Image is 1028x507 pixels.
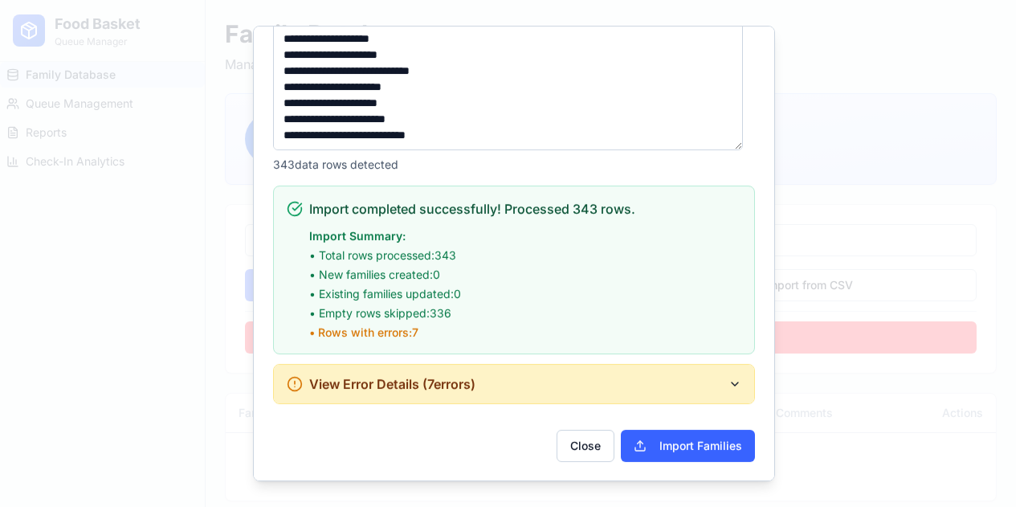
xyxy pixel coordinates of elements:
[557,430,614,462] button: Close
[621,430,755,462] button: Import Families
[309,228,741,244] p: Import Summary:
[309,325,741,341] p: • Rows with errors: 7
[309,267,741,283] p: • New families created: 0
[309,199,741,219] p: Import completed successfully! Processed 343 rows.
[309,247,741,264] p: • Total rows processed: 343
[309,286,741,302] p: • Existing families updated: 0
[274,365,754,403] button: View Error Details (7errors)
[273,157,755,173] p: 343 data rows detected
[309,305,741,321] p: • Empty rows skipped: 336
[309,374,475,394] span: View Error Details ( 7 errors)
